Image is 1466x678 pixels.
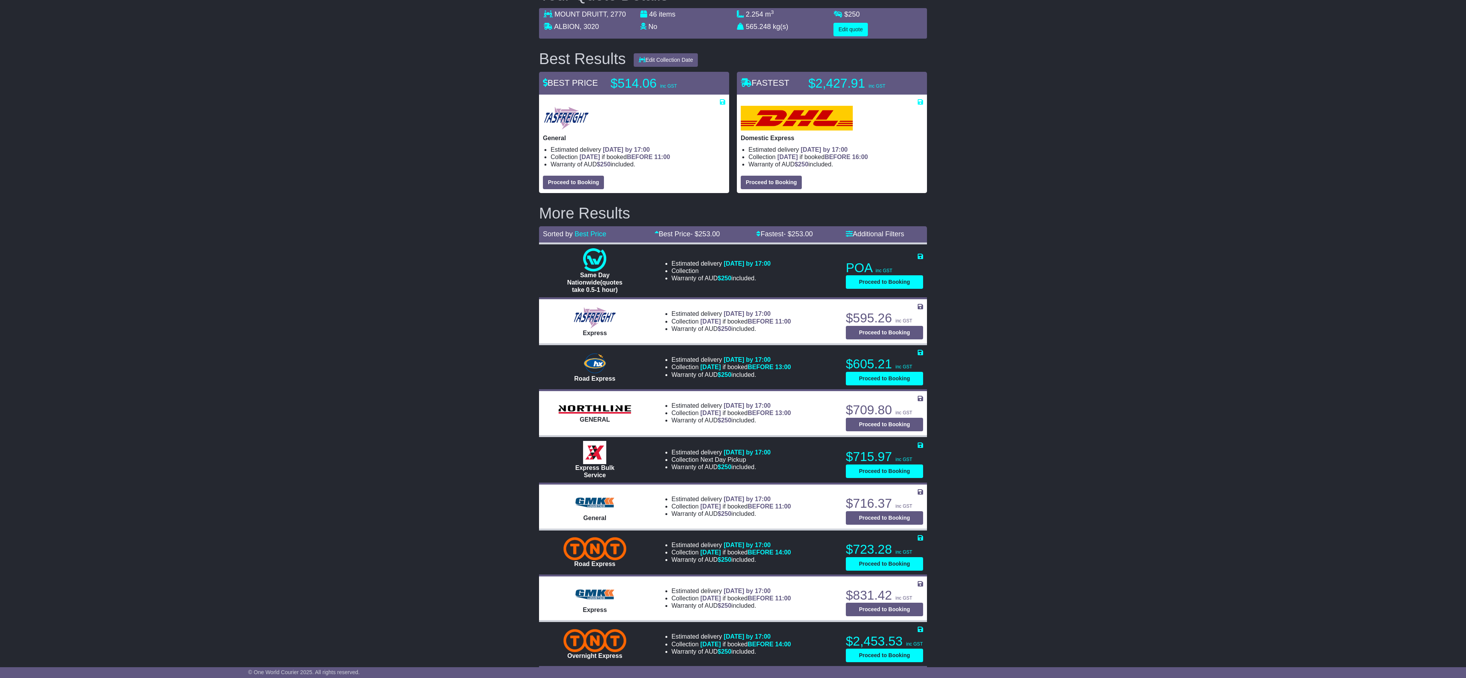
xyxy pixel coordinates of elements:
[775,364,791,370] span: 13:00
[701,641,721,647] span: [DATE]
[721,464,731,470] span: 250
[748,146,923,153] li: Estimated delivery
[543,106,590,131] img: Tasfreight: General
[794,161,808,168] span: $
[721,648,731,655] span: 250
[672,648,791,655] li: Warranty of AUD included.
[748,549,774,556] span: BEFORE
[833,23,868,36] button: Edit quote
[575,464,614,478] span: Express Bulk Service
[701,595,791,602] span: if booked
[672,318,791,325] li: Collection
[846,464,923,478] button: Proceed to Booking
[775,549,791,556] span: 14:00
[721,510,731,517] span: 250
[895,595,912,601] span: inc GST
[672,641,791,648] li: Collection
[846,356,923,372] p: $605.21
[748,595,774,602] span: BEFORE
[672,356,791,363] li: Estimated delivery
[721,371,731,378] span: 250
[748,318,774,325] span: BEFORE
[672,456,771,463] li: Collection
[701,503,721,510] span: [DATE]
[575,230,606,238] a: Best Price
[554,23,580,31] span: ALBION
[583,248,606,271] img: One World Courier: Same Day Nationwide(quotes take 0.5-1 hour)
[672,363,791,371] li: Collection
[567,272,622,293] span: Same Day Nationwide(quotes take 0.5-1 hour)
[648,23,657,31] span: No
[701,456,746,463] span: Next Day Pickup
[574,561,616,567] span: Road Express
[846,511,923,525] button: Proceed to Booking
[701,549,791,556] span: if booked
[701,318,721,325] span: [DATE]
[554,10,607,18] span: MOUNT DRUITT
[535,50,630,67] div: Best Results
[583,330,607,336] span: Express
[701,410,791,416] span: if booked
[701,364,791,370] span: if booked
[556,403,633,416] img: Northline Distribution: GENERAL
[672,495,791,503] li: Estimated delivery
[846,649,923,662] button: Proceed to Booking
[783,230,813,238] span: - $
[597,161,611,168] span: $
[718,602,731,609] span: $
[672,260,771,267] li: Estimated delivery
[846,310,923,326] p: $595.26
[563,537,626,560] img: TNT Domestic: Road Express
[748,410,774,416] span: BEFORE
[741,78,789,88] span: FASTEST
[583,441,606,464] img: Border Express: Express Bulk Service
[543,78,598,88] span: BEST PRICE
[672,417,791,424] li: Warranty of AUD included.
[741,106,853,131] img: DHL: Domestic Express
[846,449,923,464] p: $715.97
[672,587,791,595] li: Estimated delivery
[765,10,774,18] span: m
[672,510,791,517] li: Warranty of AUD included.
[583,515,607,521] span: General
[721,325,731,332] span: 250
[718,417,731,424] span: $
[580,154,670,160] span: if booked
[748,364,774,370] span: BEFORE
[672,503,791,510] li: Collection
[574,375,616,382] span: Road Express
[846,496,923,511] p: $716.37
[672,549,791,556] li: Collection
[582,352,607,375] img: Hunter Express: Road Express
[846,542,923,557] p: $723.28
[571,583,618,606] img: GMK Logistics: Express
[724,542,771,548] span: [DATE] by 17:00
[756,230,813,238] a: Fastest- $253.00
[672,633,791,640] li: Estimated delivery
[741,176,802,189] button: Proceed to Booking
[571,491,618,514] img: GMK Logistics: General
[801,146,848,153] span: [DATE] by 17:00
[724,310,771,317] span: [DATE] by 17:00
[672,449,771,456] li: Estimated delivery
[846,326,923,339] button: Proceed to Booking
[701,595,721,602] span: [DATE]
[777,154,798,160] span: [DATE]
[718,325,731,332] span: $
[718,510,731,517] span: $
[741,134,923,142] p: Domestic Express
[848,10,860,18] span: 250
[672,602,791,609] li: Warranty of AUD included.
[634,53,698,67] button: Edit Collection Date
[718,648,731,655] span: $
[603,146,650,153] span: [DATE] by 17:00
[573,306,617,329] img: Tasfreight: Express
[718,464,731,470] span: $
[611,76,707,91] p: $514.06
[721,602,731,609] span: 250
[583,607,607,613] span: Express
[748,161,923,168] li: Warranty of AUD included.
[825,154,850,160] span: BEFORE
[846,557,923,571] button: Proceed to Booking
[724,496,771,502] span: [DATE] by 17:00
